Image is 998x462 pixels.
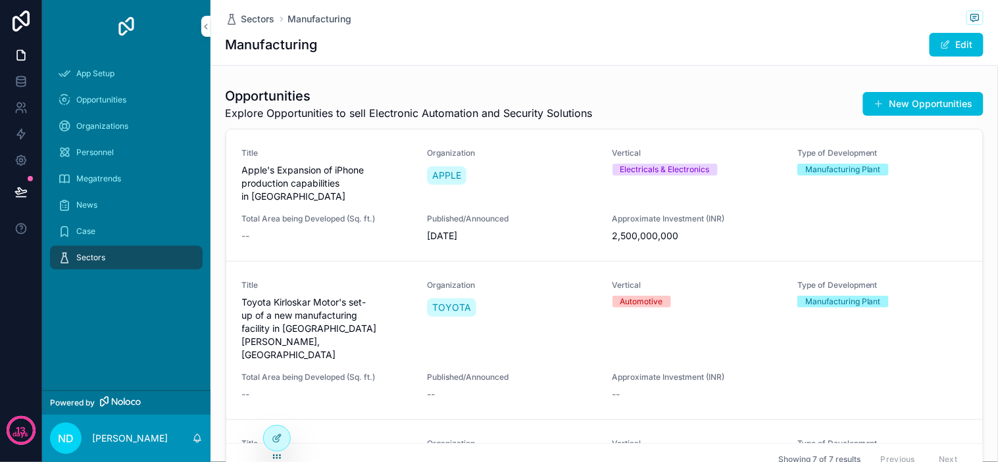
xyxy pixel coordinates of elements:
span: App Setup [76,68,114,79]
span: [DATE] [427,229,597,243]
a: Opportunities [50,88,203,112]
span: Type of Development [797,280,967,290]
p: 13 [16,424,26,437]
span: Explore Opportunities to sell Electronic Automation and Security Solutions [226,105,593,121]
img: App logo [116,16,137,37]
span: TOYOTA [432,301,471,314]
a: Manufacturing [288,12,352,26]
span: 2,500,000,000 [612,229,782,243]
span: Vertical [612,148,782,158]
span: Total Area being Developed (Sq. ft.) [242,372,412,382]
span: Apple's Expansion of iPhone production capabilities in [GEOGRAPHIC_DATA] [242,164,412,203]
span: Title [242,438,412,449]
span: Sectors [76,252,105,263]
span: News [76,200,97,210]
div: Automotive [620,296,663,308]
span: Approximate Investment (INR) [612,372,782,382]
div: Electricals & Electronics [620,164,710,175]
span: Organization [427,280,597,290]
a: Organizations [50,114,203,138]
span: Toyota Kirloskar Motor's set-up of a new manufacturing facility in [GEOGRAPHIC_DATA][PERSON_NAME]... [242,296,412,361]
span: Type of Development [797,148,967,158]
div: scrollable content [42,53,211,287]
a: APPLE [427,166,466,185]
span: Type of Development [797,438,967,449]
h1: Manufacturing [226,35,318,54]
a: News [50,193,203,217]
span: APPLE [432,169,461,182]
span: -- [612,388,620,401]
a: Sectors [50,246,203,269]
span: -- [242,229,250,243]
span: Case [76,226,95,237]
a: Personnel [50,141,203,164]
span: Vertical [612,280,782,290]
a: Case [50,219,203,243]
span: Title [242,280,412,290]
span: -- [427,388,435,401]
span: Organization [427,148,597,158]
div: Manufacturing Plant [805,164,881,175]
a: Powered by [42,390,211,415]
span: Published/Announced [427,372,597,382]
span: Approximate Investment (INR) [612,214,782,224]
span: Sectors [241,12,275,26]
a: TitleToyota Kirloskar Motor's set-up of a new manufacturing facility in [GEOGRAPHIC_DATA][PERSON_... [226,262,983,420]
span: Published/Announced [427,214,597,224]
a: Megatrends [50,167,203,191]
p: days [13,429,29,440]
span: Organization [427,438,597,449]
span: Title [242,148,412,158]
span: ND [58,430,74,446]
a: TitleApple's Expansion of iPhone production capabilities in [GEOGRAPHIC_DATA]OrganizationAPPLEVer... [226,129,983,262]
button: Edit [930,33,984,57]
span: Powered by [50,398,95,408]
a: TOYOTA [427,298,476,317]
p: [PERSON_NAME] [92,432,168,445]
a: Sectors [226,12,275,26]
span: Personnel [76,147,114,158]
a: App Setup [50,62,203,85]
span: -- [242,388,250,401]
div: Manufacturing Plant [805,296,881,308]
span: Opportunities [76,95,126,105]
span: Total Area being Developed (Sq. ft.) [242,214,412,224]
span: Vertical [612,438,782,449]
h1: Opportunities [226,87,593,105]
span: Organizations [76,121,128,131]
span: Megatrends [76,173,121,184]
button: New Opportunities [863,92,984,116]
